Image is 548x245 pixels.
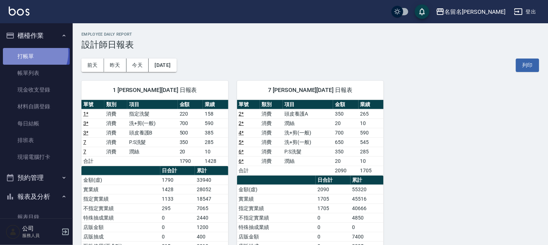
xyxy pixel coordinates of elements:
[149,59,176,72] button: [DATE]
[283,119,333,128] td: 潤絲
[195,222,228,232] td: 1200
[283,147,333,156] td: P.S洗髮
[160,232,195,241] td: 0
[333,109,358,119] td: 350
[178,119,203,128] td: 700
[359,156,384,166] td: 10
[127,119,178,128] td: 洗+剪(一般)
[178,147,203,156] td: 20
[104,119,127,128] td: 消費
[283,137,333,147] td: 洗+剪(一般)
[359,147,384,156] td: 285
[260,128,283,137] td: 消費
[81,194,160,204] td: 指定實業績
[351,232,384,241] td: 7400
[104,128,127,137] td: 消費
[237,232,316,241] td: 店販金額
[3,187,70,206] button: 報表及分析
[260,100,283,109] th: 類別
[178,128,203,137] td: 500
[127,109,178,119] td: 指定洗髮
[160,194,195,204] td: 1133
[283,128,333,137] td: 洗+剪(一般)
[351,204,384,213] td: 40666
[316,232,351,241] td: 0
[22,232,59,239] p: 服務人員
[3,48,70,65] a: 打帳單
[3,26,70,45] button: 櫃檯作業
[237,213,316,222] td: 不指定實業績
[81,175,160,185] td: 金額(虛)
[160,185,195,194] td: 1428
[260,119,283,128] td: 消費
[283,100,333,109] th: 項目
[359,128,384,137] td: 590
[104,147,127,156] td: 消費
[237,100,260,109] th: 單號
[178,156,203,166] td: 1790
[246,87,375,94] span: 7 [PERSON_NAME][DATE] 日報表
[195,213,228,222] td: 2440
[316,176,351,185] th: 日合計
[178,137,203,147] td: 350
[203,156,228,166] td: 1428
[260,156,283,166] td: 消費
[316,213,351,222] td: 0
[237,100,384,176] table: a dense table
[260,109,283,119] td: 消費
[127,128,178,137] td: 頭皮養護B
[237,222,316,232] td: 特殊抽成業績
[203,109,228,119] td: 158
[3,65,70,81] a: 帳單列表
[195,232,228,241] td: 400
[316,194,351,204] td: 1705
[81,156,104,166] td: 合計
[81,213,160,222] td: 特殊抽成業績
[127,100,178,109] th: 項目
[127,59,149,72] button: 今天
[283,156,333,166] td: 潤絲
[81,232,160,241] td: 店販抽成
[3,115,70,132] a: 每日結帳
[81,222,160,232] td: 店販金額
[433,4,508,19] button: 名留名[PERSON_NAME]
[90,87,220,94] span: 1 [PERSON_NAME][DATE] 日報表
[333,119,358,128] td: 20
[22,225,59,232] h5: 公司
[195,166,228,176] th: 累計
[3,132,70,149] a: 排班表
[333,137,358,147] td: 650
[83,149,86,154] a: 7
[203,128,228,137] td: 385
[333,156,358,166] td: 20
[81,204,160,213] td: 不指定實業績
[195,175,228,185] td: 33940
[160,222,195,232] td: 0
[445,7,505,16] div: 名留名[PERSON_NAME]
[3,209,70,225] a: 報表目錄
[104,137,127,147] td: 消費
[351,222,384,232] td: 0
[516,59,539,72] button: 列印
[160,213,195,222] td: 0
[81,40,539,50] h3: 設計師日報表
[203,137,228,147] td: 285
[81,32,539,37] h2: Employee Daily Report
[104,100,127,109] th: 類別
[359,119,384,128] td: 10
[178,109,203,119] td: 220
[203,119,228,128] td: 590
[283,109,333,119] td: 頭皮養護A
[260,147,283,156] td: 消費
[81,59,104,72] button: 前天
[178,100,203,109] th: 金額
[6,225,20,239] img: Person
[333,147,358,156] td: 350
[359,100,384,109] th: 業績
[160,175,195,185] td: 1790
[316,204,351,213] td: 1705
[415,4,429,19] button: save
[104,59,127,72] button: 昨天
[195,194,228,204] td: 18547
[359,137,384,147] td: 545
